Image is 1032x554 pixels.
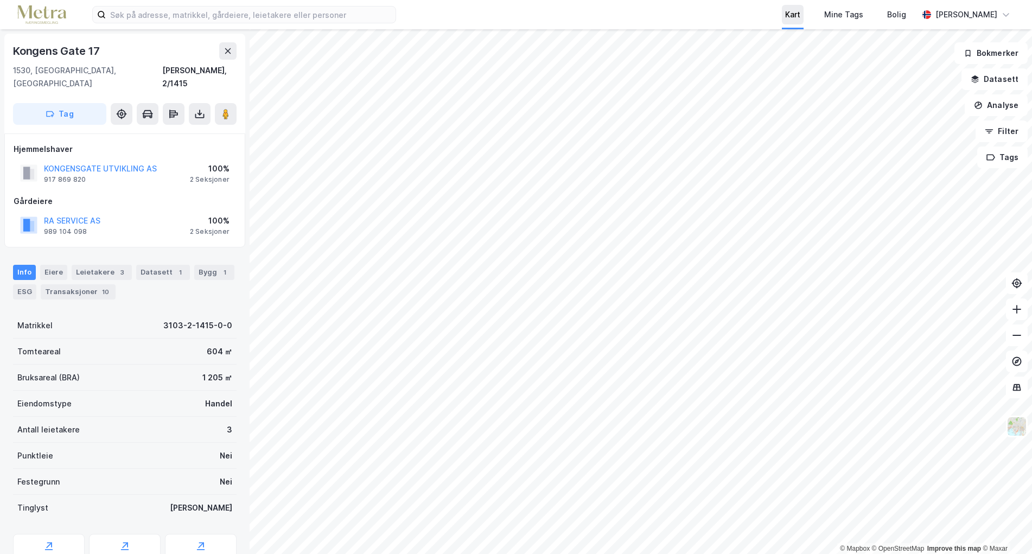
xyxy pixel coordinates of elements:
a: Mapbox [840,545,870,552]
input: Søk på adresse, matrikkel, gårdeiere, leietakere eller personer [106,7,396,23]
div: [PERSON_NAME] [170,501,232,514]
div: 989 104 098 [44,227,87,236]
div: Leietakere [72,265,132,280]
div: Bruksareal (BRA) [17,371,80,384]
div: 1 205 ㎡ [202,371,232,384]
div: Mine Tags [824,8,863,21]
div: 1 [219,267,230,278]
div: 10 [100,286,111,297]
button: Analyse [965,94,1028,116]
div: 1530, [GEOGRAPHIC_DATA], [GEOGRAPHIC_DATA] [13,64,162,90]
div: Kart [785,8,800,21]
a: Improve this map [927,545,981,552]
div: Gårdeiere [14,195,236,208]
div: Nei [220,449,232,462]
div: Info [13,265,36,280]
div: 3 [227,423,232,436]
div: Hjemmelshaver [14,143,236,156]
div: Eiendomstype [17,397,72,410]
button: Filter [976,120,1028,142]
div: 917 869 820 [44,175,86,184]
button: Tag [13,103,106,125]
div: Bygg [194,265,234,280]
div: 2 Seksjoner [190,175,230,184]
div: Festegrunn [17,475,60,488]
div: Tinglyst [17,501,48,514]
a: OpenStreetMap [872,545,925,552]
div: Nei [220,475,232,488]
div: Handel [205,397,232,410]
div: [PERSON_NAME] [935,8,997,21]
iframe: Chat Widget [978,502,1032,554]
button: Tags [977,147,1028,168]
div: 3103-2-1415-0-0 [163,319,232,332]
div: 100% [190,162,230,175]
div: ESG [13,284,36,300]
div: Bolig [887,8,906,21]
div: 1 [175,267,186,278]
div: Punktleie [17,449,53,462]
button: Bokmerker [954,42,1028,64]
div: [PERSON_NAME], 2/1415 [162,64,237,90]
div: Antall leietakere [17,423,80,436]
div: 100% [190,214,230,227]
div: Matrikkel [17,319,53,332]
button: Datasett [961,68,1028,90]
img: Z [1006,416,1027,437]
img: metra-logo.256734c3b2bbffee19d4.png [17,5,66,24]
div: Tomteareal [17,345,61,358]
div: Datasett [136,265,190,280]
div: 3 [117,267,128,278]
div: Kongens Gate 17 [13,42,102,60]
div: 604 ㎡ [207,345,232,358]
div: Transaksjoner [41,284,116,300]
div: 2 Seksjoner [190,227,230,236]
div: Eiere [40,265,67,280]
div: Kontrollprogram for chat [978,502,1032,554]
